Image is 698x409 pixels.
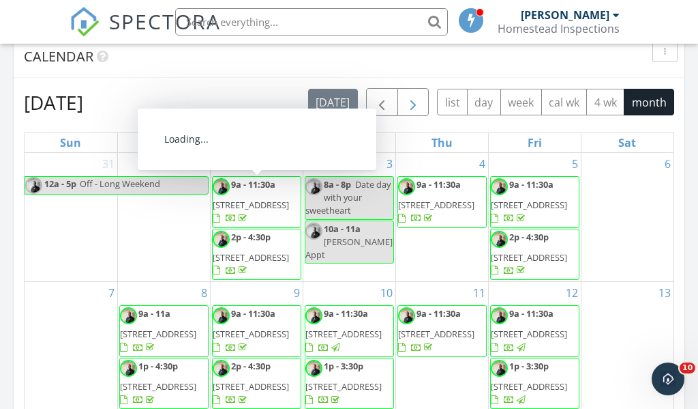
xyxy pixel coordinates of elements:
[491,380,567,393] span: [STREET_ADDRESS]
[525,133,545,152] a: Friday
[491,360,567,406] a: 1p - 3:30p [STREET_ADDRESS]
[303,153,395,282] td: Go to September 3, 2025
[324,360,363,372] span: 1p - 3:30p
[120,307,137,324] img: hs2.jpg
[324,223,361,235] span: 10a - 11a
[231,231,271,243] span: 2p - 4:30p
[100,153,117,175] a: Go to August 31, 2025
[569,153,581,175] a: Go to September 5, 2025
[491,178,567,224] a: 9a - 11:30a [STREET_ADDRESS]
[138,360,178,372] span: 1p - 4:30p
[541,89,588,115] button: cal wk
[120,380,196,393] span: [STREET_ADDRESS]
[244,133,269,152] a: Tuesday
[213,307,230,324] img: hs2.jpg
[335,133,363,152] a: Wednesday
[305,236,393,261] span: [PERSON_NAME] Appt
[305,328,382,340] span: [STREET_ADDRESS]
[563,282,581,304] a: Go to September 12, 2025
[305,307,382,353] a: 9a - 11:30a [STREET_ADDRESS]
[416,307,461,320] span: 9a - 11:30a
[70,7,100,37] img: The Best Home Inspection Software - Spectora
[305,223,322,240] img: hs2.jpg
[429,133,455,152] a: Thursday
[467,89,501,115] button: day
[119,305,209,357] a: 9a - 11a [STREET_ADDRESS]
[44,177,77,194] span: 12a - 5p
[397,305,487,357] a: 9a - 11:30a [STREET_ADDRESS]
[470,282,488,304] a: Go to September 11, 2025
[397,88,429,116] button: Next month
[305,178,391,216] span: Date day with your sweetheart
[24,89,83,116] h2: [DATE]
[491,199,567,211] span: [STREET_ADDRESS]
[509,178,553,191] span: 9a - 11:30a
[80,178,160,190] span: Off - Long Weekend
[384,153,395,175] a: Go to September 3, 2025
[213,231,230,248] img: hs2.jpg
[305,305,394,357] a: 9a - 11:30a [STREET_ADDRESS]
[120,360,137,377] img: hs2.jpg
[437,89,468,115] button: list
[491,328,567,340] span: [STREET_ADDRESS]
[109,7,221,36] span: SPECTORA
[213,178,289,224] a: 9a - 11:30a [STREET_ADDRESS]
[398,199,474,211] span: [STREET_ADDRESS]
[398,307,415,324] img: hs2.jpg
[491,360,508,377] img: hs2.jpg
[213,307,289,353] a: 9a - 11:30a [STREET_ADDRESS]
[175,8,448,36] input: Search everything...
[491,178,508,195] img: hs2.jpg
[231,360,271,372] span: 2p - 4:30p
[490,176,579,228] a: 9a - 11:30a [STREET_ADDRESS]
[490,229,579,281] a: 2p - 4:30p [STREET_ADDRESS]
[212,305,301,357] a: 9a - 11:30a [STREET_ADDRESS]
[324,178,351,191] span: 8a - 8p
[662,153,673,175] a: Go to September 6, 2025
[305,380,382,393] span: [STREET_ADDRESS]
[120,307,196,353] a: 9a - 11a [STREET_ADDRESS]
[498,22,620,36] div: Homestead Inspections
[213,178,230,195] img: hs2.jpg
[491,307,508,324] img: hs2.jpg
[488,153,581,282] td: Go to September 5, 2025
[491,307,567,353] a: 9a - 11:30a [STREET_ADDRESS]
[305,360,322,377] img: hs2.jpg
[416,178,461,191] span: 9a - 11:30a
[509,360,549,372] span: 1p - 3:30p
[656,282,673,304] a: Go to September 13, 2025
[586,89,624,115] button: 4 wk
[24,47,93,66] span: Calendar
[398,307,474,353] a: 9a - 11:30a [STREET_ADDRESS]
[324,307,368,320] span: 9a - 11:30a
[198,153,210,175] a: Go to September 1, 2025
[212,176,301,228] a: 9a - 11:30a [STREET_ADDRESS]
[25,153,117,282] td: Go to August 31, 2025
[149,133,179,152] a: Monday
[308,89,358,115] button: [DATE]
[521,8,609,22] div: [PERSON_NAME]
[291,153,303,175] a: Go to September 2, 2025
[70,18,221,47] a: SPECTORA
[397,176,487,228] a: 9a - 11:30a [STREET_ADDRESS]
[616,133,639,152] a: Saturday
[509,231,549,243] span: 2p - 4:30p
[652,363,684,395] iframe: Intercom live chat
[491,231,567,277] a: 2p - 4:30p [STREET_ADDRESS]
[25,177,42,194] img: hs2.jpg
[120,360,196,406] a: 1p - 4:30p [STREET_ADDRESS]
[213,360,230,377] img: hs2.jpg
[509,307,553,320] span: 9a - 11:30a
[57,133,84,152] a: Sunday
[213,199,289,211] span: [STREET_ADDRESS]
[680,363,695,373] span: 10
[210,153,303,282] td: Go to September 2, 2025
[491,231,508,248] img: hs2.jpg
[581,153,673,282] td: Go to September 6, 2025
[213,231,289,277] a: 2p - 4:30p [STREET_ADDRESS]
[117,153,210,282] td: Go to September 1, 2025
[120,328,196,340] span: [STREET_ADDRESS]
[398,178,474,224] a: 9a - 11:30a [STREET_ADDRESS]
[291,282,303,304] a: Go to September 9, 2025
[138,307,170,320] span: 9a - 11a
